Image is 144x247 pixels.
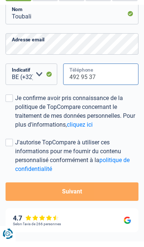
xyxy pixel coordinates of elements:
[6,4,31,7] div: 1
[13,220,59,228] div: 4.7
[63,69,139,90] input: 401020304
[15,162,130,178] a: politique de confidentialité
[6,188,138,206] button: Suivant
[85,4,111,7] div: 4
[15,99,138,135] div: Je confirme avoir pris connaissance de la politique de TopCompare concernant le traitement de mes...
[59,4,85,7] div: 3
[32,4,58,7] div: 2
[13,227,61,232] div: Selon l’avis de 266 personnes
[112,4,138,7] div: 5
[15,144,138,179] div: J'autorise TopCompare à utiliser ces informations pour me fournir du contenu personnalisé conform...
[67,127,93,134] a: cliquez ici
